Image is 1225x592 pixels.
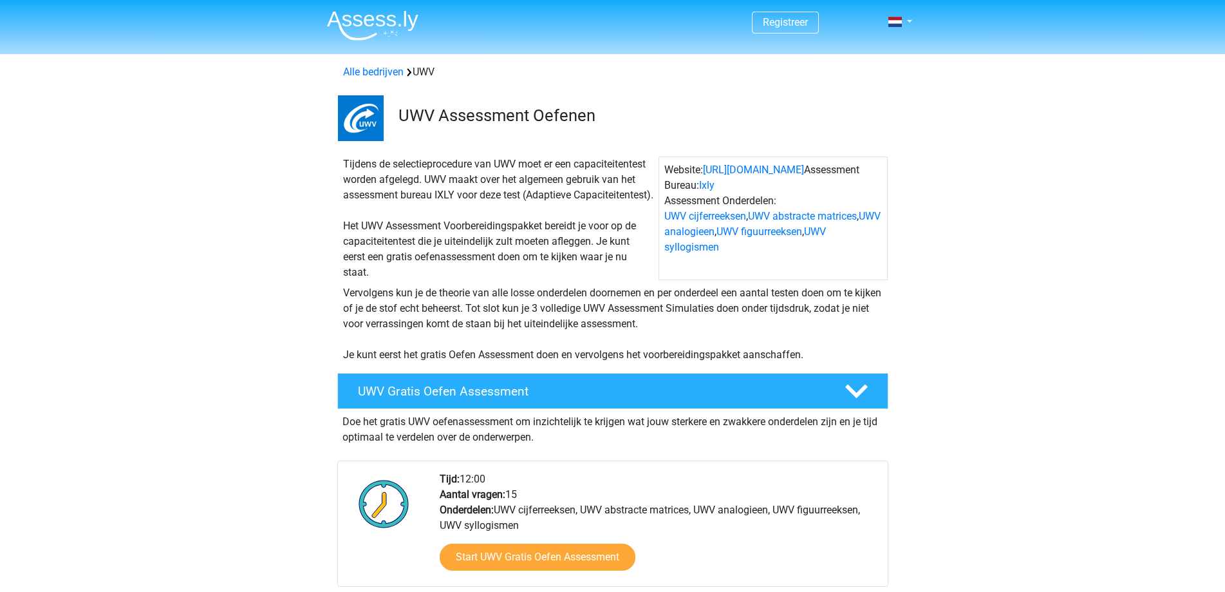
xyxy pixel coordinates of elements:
[440,544,635,571] a: Start UWV Gratis Oefen Assessment
[659,157,888,280] div: Website: Assessment Bureau: Assessment Onderdelen: , , , ,
[430,472,887,586] div: 12:00 15 UWV cijferreeksen, UWV abstracte matrices, UWV analogieen, UWV figuurreeksen, UWV syllog...
[332,373,893,409] a: UWV Gratis Oefen Assessment
[337,409,888,445] div: Doe het gratis UWV oefenassessment om inzichtelijk te krijgen wat jouw sterkere en zwakkere onder...
[440,473,460,485] b: Tijd:
[763,16,808,28] a: Registreer
[338,285,888,363] div: Vervolgens kun je de theorie van alle losse onderdelen doornemen en per onderdeel een aantal test...
[748,210,857,222] a: UWV abstracte matrices
[440,504,494,516] b: Onderdelen:
[327,10,418,41] img: Assessly
[338,157,659,280] div: Tijdens de selectieprocedure van UWV moet er een capaciteitentest worden afgelegd. UWV maakt over...
[440,488,505,501] b: Aantal vragen:
[358,384,824,399] h4: UWV Gratis Oefen Assessment
[664,210,746,222] a: UWV cijferreeksen
[699,179,715,191] a: Ixly
[398,106,878,126] h3: UWV Assessment Oefenen
[343,66,404,78] a: Alle bedrijven
[716,225,802,238] a: UWV figuurreeksen
[351,472,416,536] img: Klok
[338,64,888,80] div: UWV
[703,164,804,176] a: [URL][DOMAIN_NAME]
